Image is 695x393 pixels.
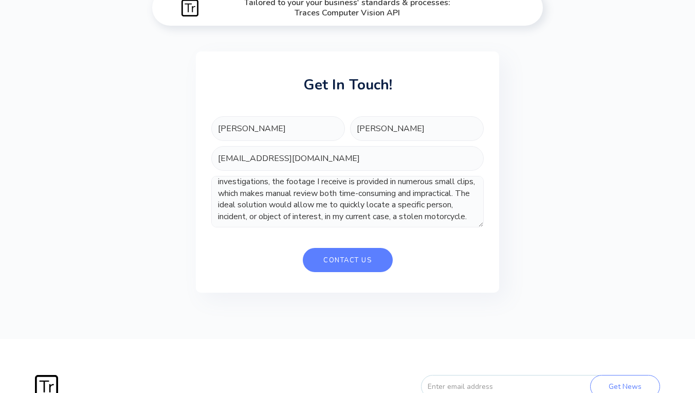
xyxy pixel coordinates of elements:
[350,116,484,141] input: Last Name
[211,116,345,141] input: First Name
[303,248,393,272] input: Contact Us
[211,146,484,171] input: Email
[211,116,484,272] form: FORM-FORENSIC-SEARCH
[211,77,484,103] h5: Get in touch!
